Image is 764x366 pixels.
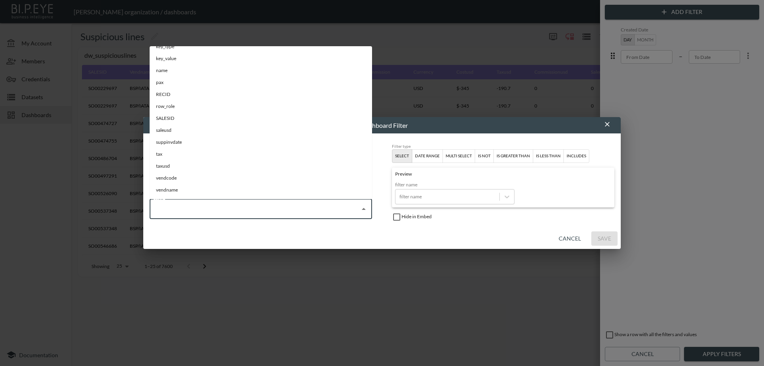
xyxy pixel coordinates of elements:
div: suppinvdate [156,139,182,146]
div: name [156,67,168,74]
div: SALESID [156,115,174,122]
div: pax [156,79,164,86]
div: saleusd [156,127,172,134]
div: Hide in Embed [392,207,614,222]
button: Close [358,204,369,215]
div: Select [395,153,409,160]
button: is greater than [493,149,533,163]
div: Preview [395,171,611,182]
div: key_value [156,55,176,62]
div: tax [156,151,162,158]
div: is less than [536,153,561,160]
label: Field [155,196,164,201]
div: RECID [156,91,170,98]
div: vendname [156,186,178,194]
div: Filter type [392,144,614,149]
button: multi select [442,149,475,163]
div: row_role [156,103,175,110]
div: key_type [156,43,174,50]
button: is not [475,149,494,163]
button: Select [392,149,412,163]
div: taxusd [156,162,170,170]
div: vendcode [156,174,177,182]
div: date range [415,153,440,160]
div: is greater than [497,153,530,160]
button: date range [412,149,443,163]
button: is less than [533,149,564,163]
div: includes [567,153,586,160]
button: includes [563,149,589,163]
div: multi select [446,153,472,160]
div: filter name [395,182,515,189]
div: is not [478,153,491,160]
div: Add Dashboard Filter [153,120,603,131]
button: Cancel [555,231,584,246]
